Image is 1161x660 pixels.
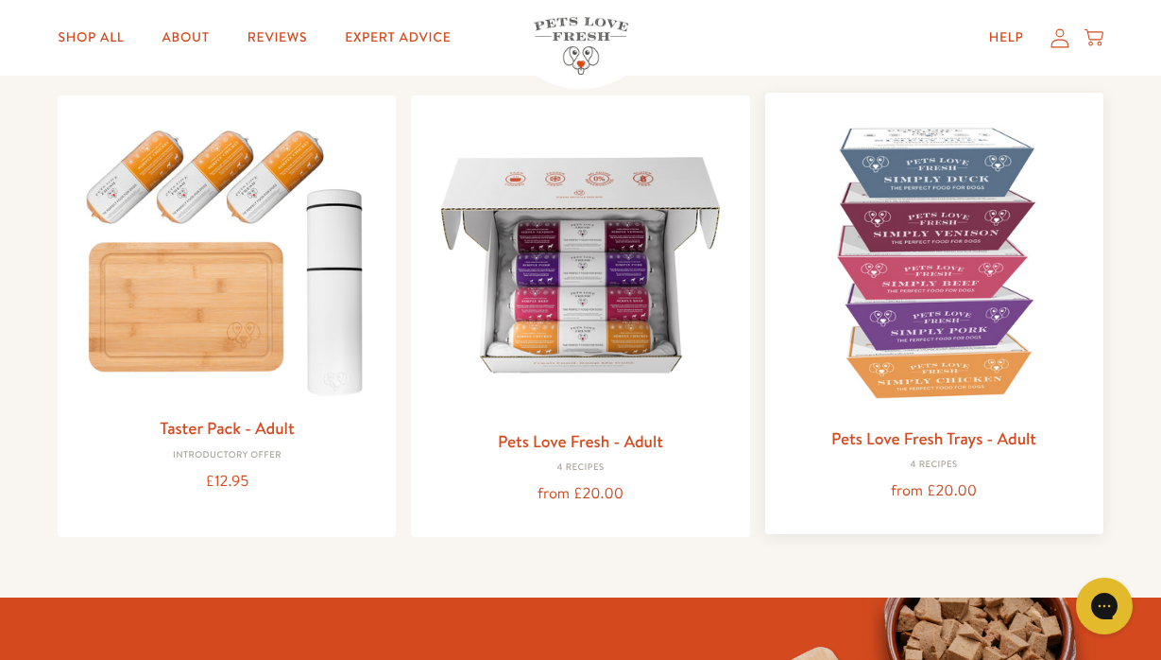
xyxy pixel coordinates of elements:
[780,478,1088,504] div: from £20.00
[974,19,1039,57] a: Help
[232,19,322,57] a: Reviews
[426,481,734,507] div: from £20.00
[426,462,734,474] div: 4 Recipes
[73,111,381,407] img: Taster Pack - Adult
[43,19,139,57] a: Shop All
[160,416,294,440] a: Taster Pack - Adult
[780,108,1088,416] img: Pets Love Fresh Trays - Adult
[73,469,381,495] div: £12.95
[147,19,225,57] a: About
[498,429,663,453] a: Pets Love Fresh - Adult
[330,19,466,57] a: Expert Advice
[831,426,1036,450] a: Pets Love Fresh Trays - Adult
[534,17,628,75] img: Pets Love Fresh
[426,111,734,419] img: Pets Love Fresh - Adult
[1067,571,1142,641] iframe: Gorgias live chat messenger
[73,450,381,461] div: Introductory Offer
[780,460,1088,471] div: 4 Recipes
